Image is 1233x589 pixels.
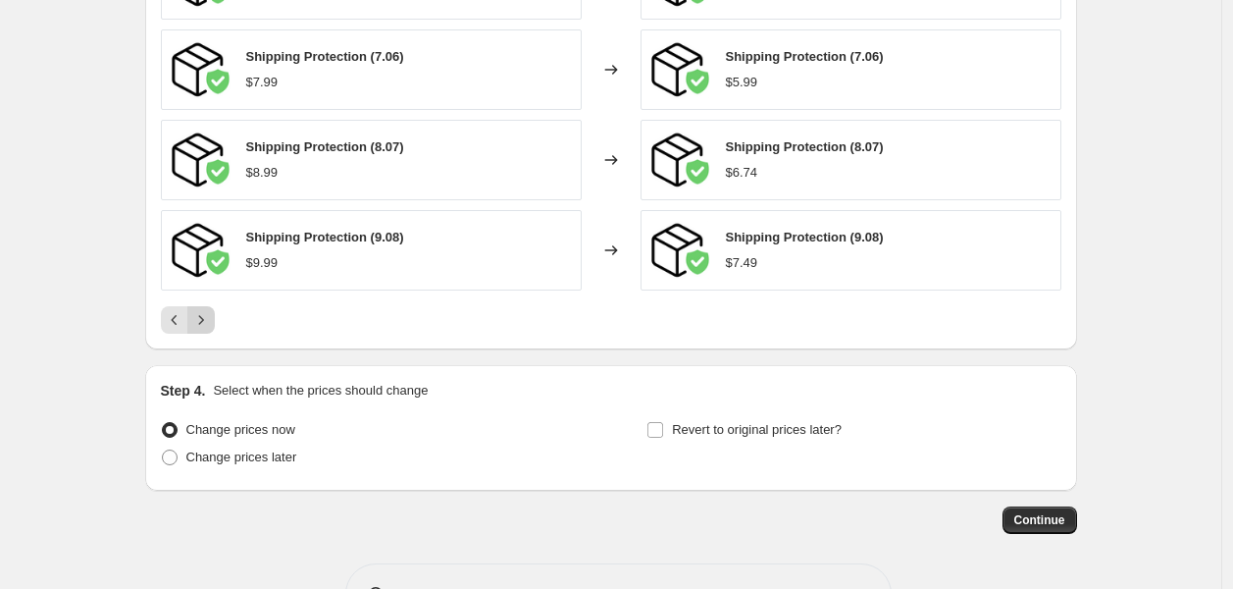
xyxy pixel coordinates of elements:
span: Shipping Protection (7.06) [726,49,884,64]
button: Previous [161,306,188,334]
button: Next [187,306,215,334]
div: $8.99 [246,163,279,183]
span: Shipping Protection (8.07) [726,139,884,154]
nav: Pagination [161,306,215,334]
img: default2_80x.png [651,40,710,99]
span: Revert to original prices later? [672,422,842,437]
span: Change prices now [186,422,295,437]
p: Select when the prices should change [213,381,428,401]
div: $7.49 [726,253,758,273]
img: default2_80x.png [651,131,710,189]
span: Shipping Protection (9.08) [726,230,884,244]
span: Change prices later [186,450,297,464]
div: $9.99 [246,253,279,273]
span: Shipping Protection (8.07) [246,139,404,154]
span: Shipping Protection (9.08) [246,230,404,244]
img: default2_80x.png [172,40,231,99]
div: $7.99 [246,73,279,92]
img: default2_80x.png [172,221,231,280]
button: Continue [1002,507,1077,534]
span: Shipping Protection (7.06) [246,49,404,64]
img: default2_80x.png [651,221,710,280]
span: Continue [1014,512,1065,528]
h2: Step 4. [161,381,206,401]
div: $5.99 [726,73,758,92]
div: $6.74 [726,163,758,183]
img: default2_80x.png [172,131,231,189]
